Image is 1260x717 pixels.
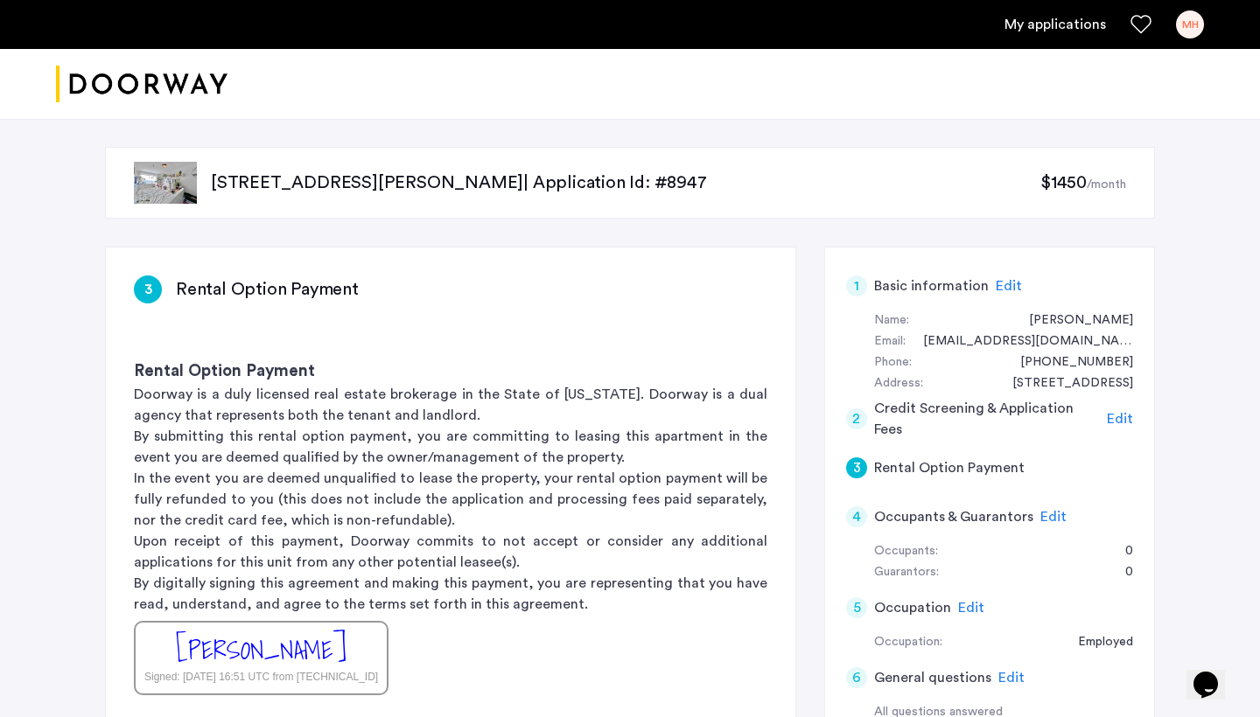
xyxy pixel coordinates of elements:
h3: Rental Option Payment [176,277,359,302]
p: By submitting this rental option payment, you are committing to leasing this apartment in the eve... [134,426,767,468]
div: 1 [846,275,867,296]
div: 6 [846,667,867,688]
sub: /month [1087,178,1126,191]
div: 408 West 128th Street, #52B [995,373,1133,394]
div: 0 [1108,541,1133,562]
p: In the event you are deemed unqualified to lease the property, your rental option payment will be... [134,468,767,531]
h5: Basic information [874,275,989,296]
p: By digitally signing this agreement and making this payment, you are representing that you have r... [134,573,767,615]
div: +15712609052 [1003,352,1133,373]
div: 5 [846,597,867,618]
a: Favorites [1130,14,1151,35]
iframe: chat widget [1186,647,1242,700]
h5: Occupation [874,597,951,618]
div: 4 [846,506,867,527]
h3: Rental Option Payment [134,359,767,384]
span: Edit [1107,412,1133,426]
a: My application [1004,14,1106,35]
p: [STREET_ADDRESS][PERSON_NAME] | Application Id: #8947 [211,171,1040,195]
div: Phone: [874,352,912,373]
h5: Occupants & Guarantors [874,506,1033,527]
div: Signed: [DATE] 16:51 UTC from [TECHNICAL_ID] [144,669,378,685]
div: 0 [1108,562,1133,583]
img: apartment [134,162,197,204]
div: [PERSON_NAME] [176,631,346,669]
div: Occupation: [874,632,942,653]
h5: Credit Screening & Application Fees [874,398,1101,440]
h5: General questions [874,667,991,688]
div: 3 [846,457,867,478]
div: 2 [846,408,867,429]
div: Address: [874,373,923,394]
div: Name: [874,310,909,331]
img: logo [56,52,227,117]
div: mikialrh@gmail.com [906,331,1133,352]
span: $1450 [1040,174,1087,191]
span: Edit [998,671,1025,685]
div: Guarantors: [874,562,939,583]
div: MH [1176,10,1204,38]
div: Occupants: [874,541,938,562]
h5: Rental Option Payment [874,457,1025,478]
p: Doorway is a duly licensed real estate brokerage in the State of [US_STATE]. Doorway is a dual ag... [134,384,767,426]
div: Employed [1060,632,1133,653]
a: Cazamio logo [56,52,227,117]
p: Upon receipt of this payment, Doorway commits to not accept or consider any additional applicatio... [134,531,767,573]
span: Edit [1040,510,1067,524]
div: Email: [874,331,906,352]
span: Edit [996,279,1022,293]
div: 3 [134,275,162,303]
div: Mikial Hamilton [1011,310,1133,331]
span: Edit [958,601,984,615]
